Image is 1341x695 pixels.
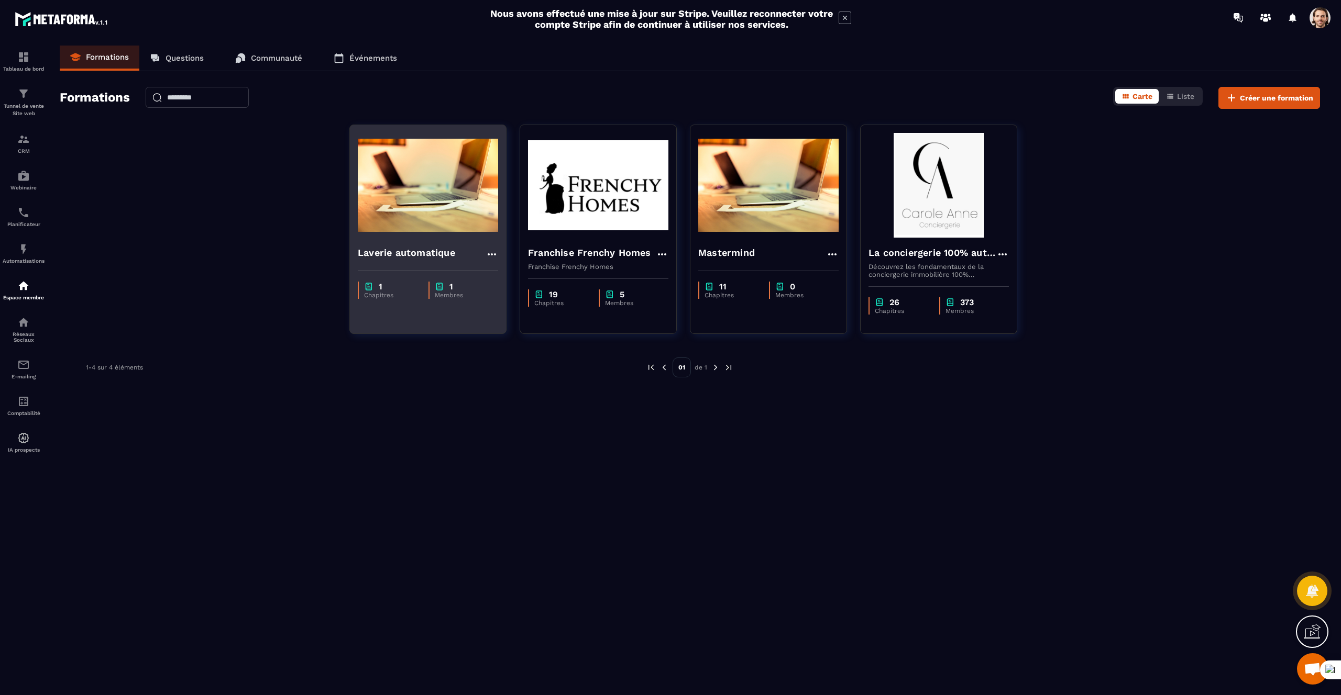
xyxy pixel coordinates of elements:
[698,245,755,260] h4: Mastermind
[86,52,129,62] p: Formations
[946,307,998,315] p: Membres
[520,125,690,347] a: formation-backgroundFranchise Frenchy HomesFranchise Frenchy Homeschapter19Chapitreschapter5Membres
[17,133,30,145] img: formation
[875,297,884,307] img: chapter
[534,299,588,307] p: Chapitres
[695,363,707,372] p: de 1
[620,289,624,299] p: 5
[3,331,45,343] p: Réseaux Sociaux
[1133,92,1152,100] span: Carte
[349,125,520,347] a: formation-backgroundLaverie automatiquechapter1Chapitreschapter1Membres
[528,245,651,260] h4: Franchise Frenchy Homes
[698,133,839,238] img: formation-background
[15,9,109,28] img: logo
[225,46,313,71] a: Communauté
[790,282,795,292] p: 0
[17,87,30,100] img: formation
[869,263,1009,278] p: Découvrez les fondamentaux de la conciergerie immobilière 100% automatisée. Cette formation est c...
[3,198,45,235] a: schedulerschedulerPlanificateur
[605,299,658,307] p: Membres
[659,363,669,372] img: prev
[3,351,45,387] a: emailemailE-mailing
[1160,89,1201,104] button: Liste
[3,410,45,416] p: Comptabilité
[3,148,45,154] p: CRM
[86,364,143,371] p: 1-4 sur 4 éléments
[3,125,45,162] a: formationformationCRM
[1240,93,1313,103] span: Créer une formation
[775,292,828,299] p: Membres
[3,295,45,300] p: Espace membre
[528,263,668,271] p: Franchise Frenchy Homes
[251,53,302,63] p: Communauté
[3,272,45,308] a: automationsautomationsEspace membre
[3,162,45,198] a: automationsautomationsWebinaire
[646,363,656,372] img: prev
[17,395,30,408] img: accountant
[3,258,45,264] p: Automatisations
[17,243,30,255] img: automations
[364,282,373,292] img: chapter
[705,282,714,292] img: chapter
[889,297,899,307] p: 26
[711,363,720,372] img: next
[3,374,45,379] p: E-mailing
[17,358,30,371] img: email
[960,297,974,307] p: 373
[17,170,30,182] img: automations
[549,289,558,299] p: 19
[875,307,929,315] p: Chapitres
[323,46,408,71] a: Événements
[1115,89,1159,104] button: Carte
[435,292,488,299] p: Membres
[1297,653,1328,685] div: Mở cuộc trò chuyện
[60,46,139,71] a: Formations
[775,282,785,292] img: chapter
[60,87,130,109] h2: Formations
[724,363,733,372] img: next
[3,447,45,453] p: IA prospects
[349,53,397,63] p: Événements
[17,206,30,219] img: scheduler
[3,185,45,190] p: Webinaire
[358,245,455,260] h4: Laverie automatique
[490,8,833,30] h2: Nous avons effectué une mise à jour sur Stripe. Veuillez reconnecter votre compte Stripe afin de ...
[3,43,45,80] a: formationformationTableau de bord
[3,235,45,272] a: automationsautomationsAutomatisations
[3,221,45,227] p: Planificateur
[1218,87,1320,109] button: Créer une formation
[869,133,1009,238] img: formation-background
[605,289,614,299] img: chapter
[673,357,691,377] p: 01
[528,133,668,238] img: formation-background
[705,292,759,299] p: Chapitres
[869,245,996,260] h4: La conciergerie 100% automatisée
[358,133,498,238] img: formation-background
[379,282,382,292] p: 1
[17,51,30,63] img: formation
[17,279,30,292] img: automations
[946,297,955,307] img: chapter
[3,80,45,125] a: formationformationTunnel de vente Site web
[3,387,45,424] a: accountantaccountantComptabilité
[17,316,30,329] img: social-network
[166,53,204,63] p: Questions
[139,46,214,71] a: Questions
[3,103,45,117] p: Tunnel de vente Site web
[860,125,1030,347] a: formation-backgroundLa conciergerie 100% automatiséeDécouvrez les fondamentaux de la conciergerie...
[435,282,444,292] img: chapter
[449,282,453,292] p: 1
[719,282,727,292] p: 11
[534,289,544,299] img: chapter
[17,432,30,444] img: automations
[690,125,860,347] a: formation-backgroundMastermindchapter11Chapitreschapter0Membres
[364,292,418,299] p: Chapitres
[3,308,45,351] a: social-networksocial-networkRéseaux Sociaux
[1177,92,1194,100] span: Liste
[3,66,45,72] p: Tableau de bord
